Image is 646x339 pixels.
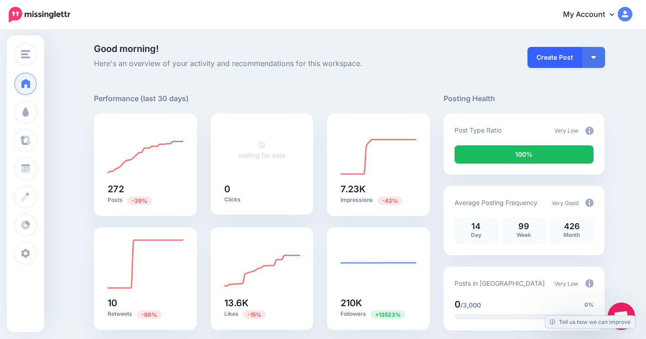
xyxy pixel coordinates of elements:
p: Impressions [341,196,416,205]
h5: 13.6K [224,298,300,308]
img: menu.png [21,50,30,58]
span: Very Good [552,200,579,206]
img: Missinglettr [9,7,70,22]
img: arrow-down-white.png [591,56,596,59]
span: Previous period: 1.54K [371,310,405,319]
h5: Performance (last 30 days) [94,93,189,104]
img: info-circle-grey.png [585,279,594,288]
span: 0 [455,299,460,310]
h5: 10 [108,298,183,308]
span: Previous period: 444 [127,196,152,205]
h5: 0 [224,185,300,194]
span: Week [517,231,531,238]
span: Very Low [554,280,579,287]
h5: 272 [108,185,183,194]
a: Create Post [527,47,582,68]
p: Average Posting Frequency [455,197,537,208]
a: waiting for data [238,141,285,159]
span: /3,000 [460,301,481,309]
span: Month [563,231,580,238]
div: Open chat [608,303,635,330]
p: Posts in [GEOGRAPHIC_DATA] [455,278,545,288]
p: Posts [108,196,183,205]
h5: 210K [341,298,416,308]
span: Day [471,231,481,238]
span: Previous period: 16K [243,310,266,319]
span: Here's an overview of your activity and recommendations for this workspace. [94,58,430,70]
span: Very Low [554,127,579,134]
p: 99 [507,222,541,231]
span: Good morning! [94,43,159,54]
p: 426 [555,222,589,231]
p: Likes [224,310,300,318]
span: Previous period: 12.8K [377,196,402,205]
img: info-circle-grey.png [585,127,594,135]
p: Followers [341,310,416,318]
a: Tell us how we can improve [545,316,635,328]
span: 0% [584,300,594,309]
div: 100% of your posts in the last 30 days were manually created (i.e. were not from Drip Campaigns o... [455,145,594,164]
span: Previous period: 81 [137,310,161,319]
p: Retweets [108,310,183,318]
p: 14 [459,222,493,231]
a: My Account [554,4,632,26]
img: info-circle-grey.png [585,199,594,207]
p: Clicks [224,196,300,203]
h5: Posting Health [444,93,605,104]
h5: 7.23K [341,185,416,194]
p: Post Type Ratio [455,125,501,135]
